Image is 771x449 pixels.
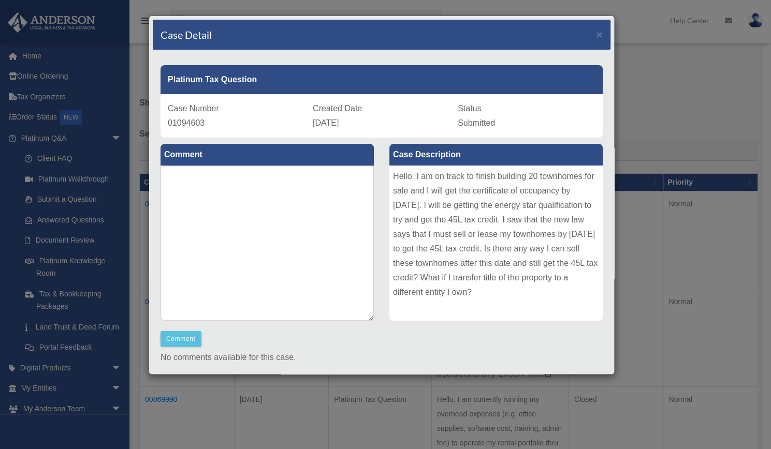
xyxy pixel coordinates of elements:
span: [DATE] [313,118,339,127]
div: Platinum Tax Question [161,65,603,94]
label: Case Description [389,144,603,166]
span: Submitted [458,118,495,127]
label: Comment [161,144,374,166]
h4: Case Detail [161,27,212,42]
span: Status [458,104,481,113]
button: Close [596,29,603,40]
p: No comments available for this case. [161,350,603,365]
span: Case Number [168,104,219,113]
button: Comment [161,331,201,347]
span: Created Date [313,104,362,113]
span: 01094603 [168,118,205,127]
span: × [596,28,603,40]
div: Hello. I am on track to finish building 20 townhomes for sale and I will get the certificate of o... [389,166,603,321]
